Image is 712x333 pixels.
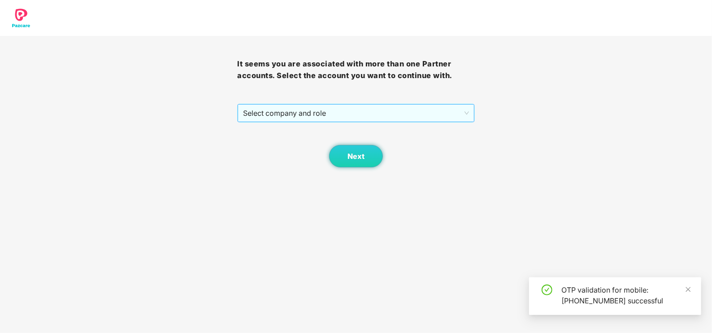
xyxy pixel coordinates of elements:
span: Select company and role [243,105,469,122]
span: Next [347,152,365,161]
h3: It seems you are associated with more than one Partner accounts. Select the account you want to c... [237,58,474,81]
button: Next [329,145,383,167]
span: close [685,286,691,293]
span: check-circle [542,285,552,295]
div: OTP validation for mobile: [PHONE_NUMBER] successful [561,285,690,306]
